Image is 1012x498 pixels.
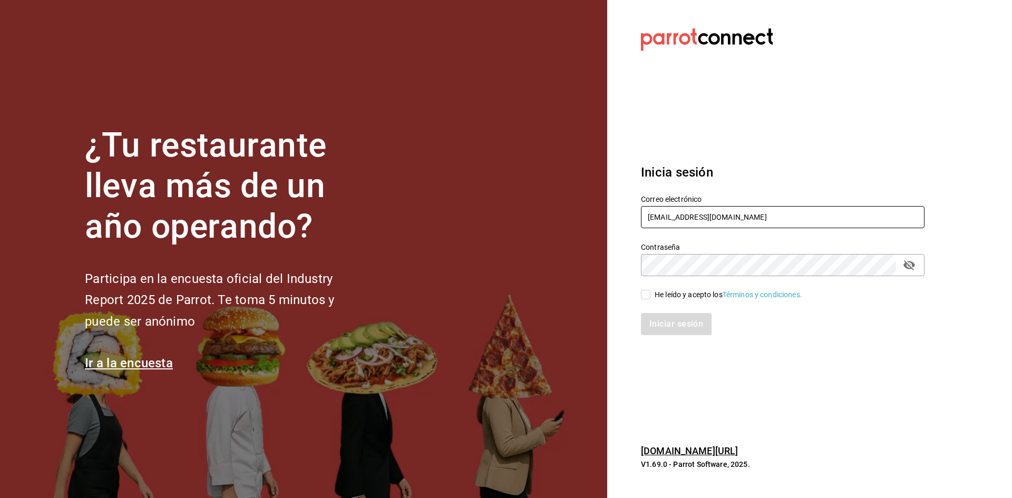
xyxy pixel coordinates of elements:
[641,196,925,203] label: Correo electrónico
[85,356,173,370] a: Ir a la encuesta
[85,125,369,247] h1: ¿Tu restaurante lleva más de un año operando?
[900,256,918,274] button: passwordField
[641,445,738,456] a: [DOMAIN_NAME][URL]
[723,290,802,299] a: Términos y condiciones.
[641,163,925,182] h3: Inicia sesión
[641,459,925,470] p: V1.69.0 - Parrot Software, 2025.
[641,206,925,228] input: Ingresa tu correo electrónico
[85,268,369,333] h2: Participa en la encuesta oficial del Industry Report 2025 de Parrot. Te toma 5 minutos y puede se...
[655,289,802,300] div: He leído y acepto los
[641,243,925,251] label: Contraseña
